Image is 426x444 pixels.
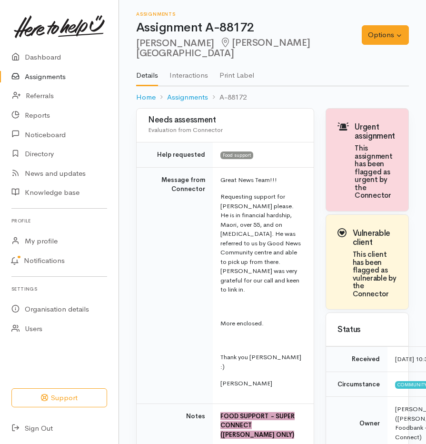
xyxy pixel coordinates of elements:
h3: Needs assessment [148,116,302,125]
td: Received [326,347,387,372]
button: Support [11,388,107,408]
nav: breadcrumb [136,86,409,109]
h3: Status [337,325,397,334]
p: Thank you [PERSON_NAME] :) [220,353,302,371]
a: Home [136,92,156,103]
h3: Vulnerable client [353,229,397,247]
p: Great News Team!!! [220,175,302,185]
h6: Settings [11,283,107,295]
h3: Urgent assignment [355,123,397,141]
a: Print Label [219,59,254,85]
h4: This client has been flagged as vulnerable by the Connector [353,251,397,298]
p: Requesting support for [PERSON_NAME] please. He is in financial hardship, Maori, over 55, and on ... [220,192,302,294]
span: Food support [220,151,253,159]
span: FOOD SUPPORT - SUPER CONNECT ([PERSON_NAME] ONLY) [220,412,295,439]
p: [PERSON_NAME] [220,379,302,388]
a: Details [136,59,158,86]
p: More enclosed. [220,319,302,328]
td: Message from Connector [137,167,213,404]
a: Interactions [169,59,208,85]
h1: Assignment A-88172 [136,21,362,35]
button: Options [362,25,409,45]
h2: [PERSON_NAME] [136,38,362,59]
td: Circumstance [326,372,387,397]
td: Help requested [137,142,213,168]
h6: Profile [11,214,107,227]
a: Assignments [167,92,208,103]
h4: This assignment has been flagged as urgent by the Connector [355,144,397,200]
span: Evaluation from Connector [148,126,223,134]
h6: Assignments [136,11,362,17]
span: [PERSON_NAME][GEOGRAPHIC_DATA] [136,37,310,59]
li: A-88172 [208,92,247,103]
